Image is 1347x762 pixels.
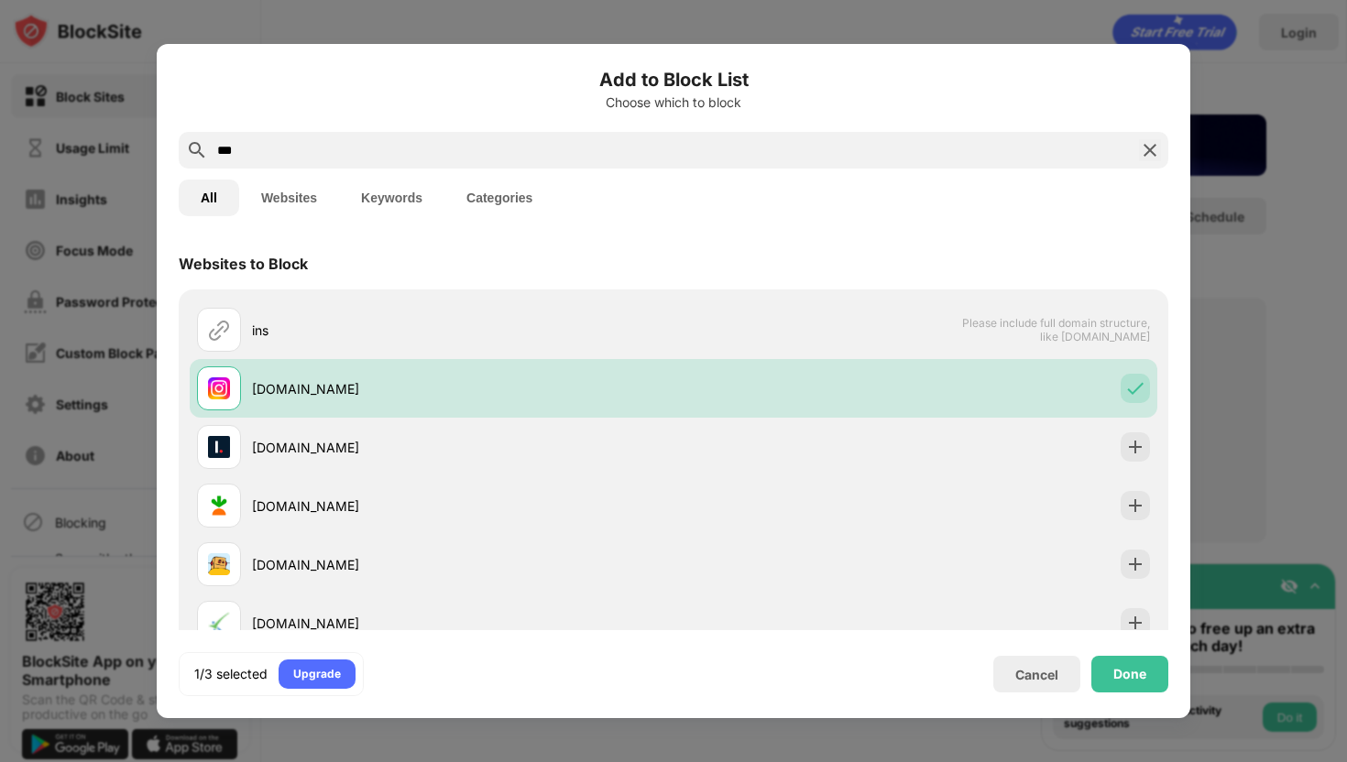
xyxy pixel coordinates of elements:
div: 1/3 selected [194,665,268,683]
img: favicons [208,377,230,399]
button: Categories [444,180,554,216]
img: favicons [208,612,230,634]
div: Upgrade [293,665,341,683]
div: Websites to Block [179,255,308,273]
button: Keywords [339,180,444,216]
img: favicons [208,553,230,575]
img: search.svg [186,139,208,161]
img: search-close [1139,139,1161,161]
button: All [179,180,239,216]
div: [DOMAIN_NAME] [252,496,673,516]
h6: Add to Block List [179,66,1168,93]
div: [DOMAIN_NAME] [252,379,673,398]
div: Done [1113,667,1146,681]
img: url.svg [208,319,230,341]
div: [DOMAIN_NAME] [252,555,673,574]
img: favicons [208,495,230,517]
div: ins [252,321,673,340]
div: Choose which to block [179,95,1168,110]
img: favicons [208,436,230,458]
button: Websites [239,180,339,216]
div: [DOMAIN_NAME] [252,438,673,457]
div: Cancel [1015,667,1058,682]
div: [DOMAIN_NAME] [252,614,673,633]
span: Please include full domain structure, like [DOMAIN_NAME] [961,316,1150,343]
